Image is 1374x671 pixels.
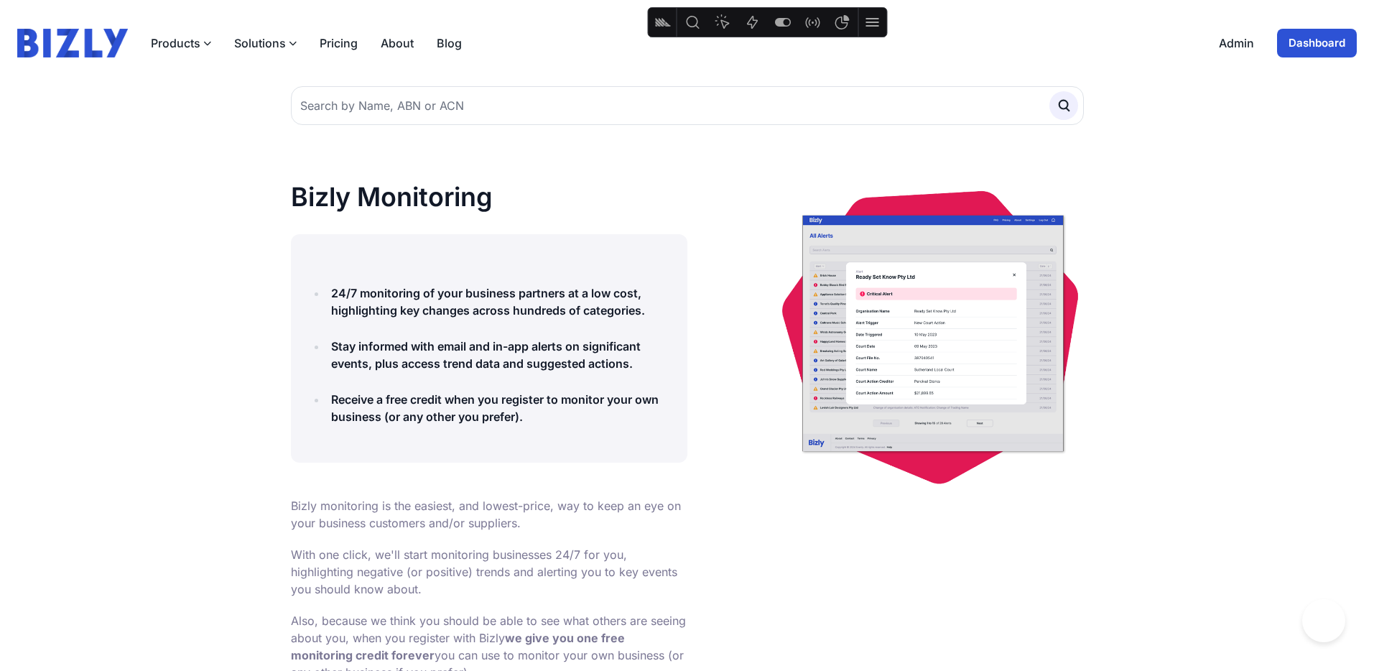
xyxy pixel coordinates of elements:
[1277,29,1357,57] a: Dashboard
[1219,34,1254,52] a: Admin
[1302,599,1345,642] iframe: Toggle Customer Support
[437,34,462,52] a: Blog
[291,497,687,532] p: Bizly monitoring is the easiest, and lowest-price, way to keep an eye on your business customers ...
[320,34,358,52] a: Pricing
[291,86,1084,125] input: Search by Name, ABN or ACN
[151,34,211,52] button: Products
[782,182,1084,484] img: alert
[234,34,297,52] button: Solutions
[291,182,687,211] h1: Bizly Monitoring
[331,338,670,372] h4: Stay informed with email and in-app alerts on significant events, plus access trend data and sugg...
[291,631,625,662] b: we give you one free monitoring credit forever
[291,546,687,598] p: With one click, we'll start monitoring businesses 24/7 for you, highlighting negative (or positiv...
[331,284,670,319] h4: 24/7 monitoring of your business partners at a low cost, highlighting key changes across hundreds...
[381,34,414,52] a: About
[331,391,670,425] h4: Receive a free credit when you register to monitor your own business (or any other you prefer).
